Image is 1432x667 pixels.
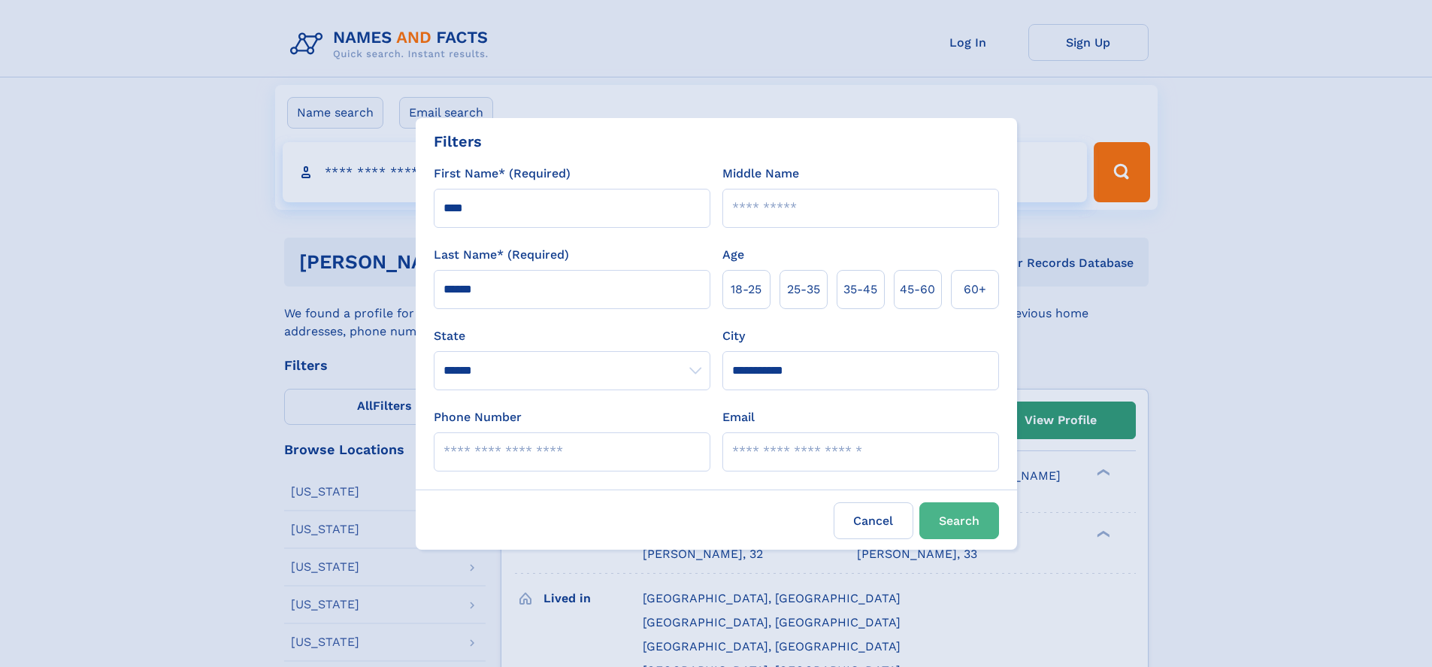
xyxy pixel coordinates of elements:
[722,327,745,345] label: City
[722,165,799,183] label: Middle Name
[843,280,877,299] span: 35‑45
[731,280,761,299] span: 18‑25
[434,165,571,183] label: First Name* (Required)
[787,280,820,299] span: 25‑35
[834,502,913,539] label: Cancel
[434,327,710,345] label: State
[434,130,482,153] div: Filters
[434,408,522,426] label: Phone Number
[900,280,935,299] span: 45‑60
[919,502,999,539] button: Search
[722,246,744,264] label: Age
[722,408,755,426] label: Email
[964,280,986,299] span: 60+
[434,246,569,264] label: Last Name* (Required)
